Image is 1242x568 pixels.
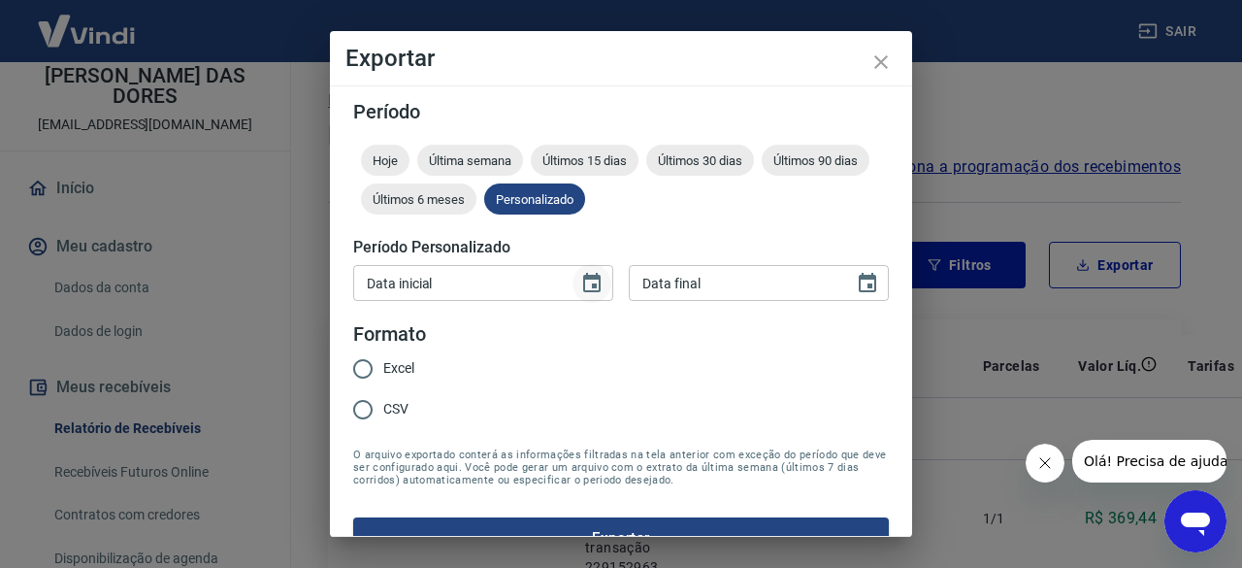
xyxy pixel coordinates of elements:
div: Personalizado [484,184,585,215]
iframe: Botão para abrir a janela de mensagens [1164,490,1226,552]
span: Excel [383,358,414,379]
div: Últimos 15 dias [531,145,638,176]
div: Hoje [361,145,409,176]
button: Exportar [353,518,889,558]
div: Últimos 90 dias [762,145,869,176]
span: Personalizado [484,192,585,207]
span: CSV [383,399,409,419]
span: Últimos 30 dias [646,153,754,168]
iframe: Fechar mensagem [1026,444,1064,483]
button: Choose date [572,264,611,303]
button: Choose date [848,264,887,303]
input: DD/MM/YYYY [353,265,565,301]
span: O arquivo exportado conterá as informações filtradas na tela anterior com exceção do período que ... [353,449,889,486]
div: Últimos 30 dias [646,145,754,176]
button: close [858,39,904,85]
h4: Exportar [345,47,897,70]
div: Últimos 6 meses [361,184,476,215]
iframe: Mensagem da empresa [1072,440,1226,483]
span: Últimos 6 meses [361,192,476,207]
input: DD/MM/YYYY [629,265,840,301]
span: Última semana [417,153,523,168]
span: Últimos 90 dias [762,153,869,168]
legend: Formato [353,320,426,349]
span: Últimos 15 dias [531,153,638,168]
span: Olá! Precisa de ajuda? [12,14,163,29]
div: Última semana [417,145,523,176]
h5: Período Personalizado [353,238,889,257]
h5: Período [353,102,889,121]
span: Hoje [361,153,409,168]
